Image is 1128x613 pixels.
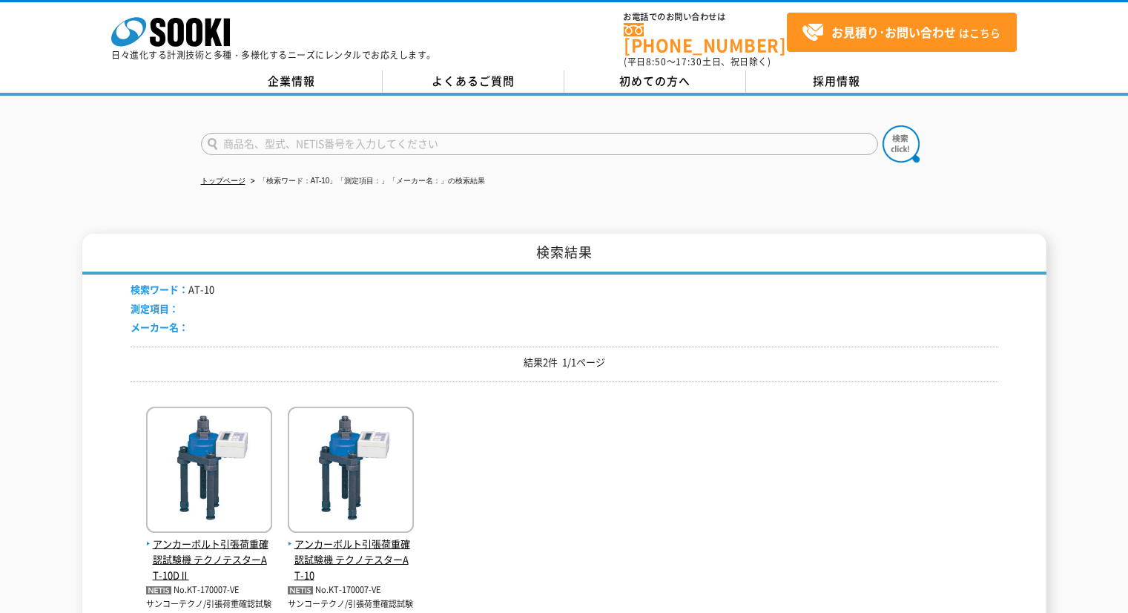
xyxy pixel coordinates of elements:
[201,133,878,155] input: 商品名、型式、NETIS番号を入力してください
[131,320,188,334] span: メーカー名：
[802,22,1000,44] span: はこちら
[646,55,667,68] span: 8:50
[787,13,1017,52] a: お見積り･お問い合わせはこちら
[564,71,746,93] a: 初めての方へ
[624,13,787,22] span: お電話でのお問い合わせは
[131,282,214,298] li: AT-10
[288,583,414,598] p: No.KT-170007-VE
[201,177,245,185] a: トップページ
[248,174,486,189] li: 「検索ワード：AT-10」「測定項目：」「メーカー名：」の検索結果
[676,55,702,68] span: 17:30
[82,234,1046,275] h1: 検索結果
[288,407,414,537] img: テクノテスターAT-10
[624,23,787,53] a: [PHONE_NUMBER]
[131,355,998,370] p: 結果2件 1/1ページ
[624,55,771,68] span: (平日 ～ 土日、祝日除く)
[619,73,690,89] span: 初めての方へ
[131,301,179,315] span: 測定項目：
[146,583,272,598] p: No.KT-170007-VE
[288,521,414,583] a: アンカーボルト引張荷重確認試験機 テクノテスターAT-10
[831,23,956,41] strong: お見積り･お問い合わせ
[201,71,383,93] a: 企業情報
[146,537,272,583] span: アンカーボルト引張荷重確認試験機 テクノテスターAT-10DⅡ
[131,282,188,296] span: 検索ワード：
[746,71,928,93] a: 採用情報
[146,407,272,537] img: テクノテスターAT-10DⅡ
[111,50,436,59] p: 日々進化する計測技術と多種・多様化するニーズにレンタルでお応えします。
[146,598,272,611] p: サンコーテクノ/引張荷重確認試験
[883,125,920,163] img: btn_search.png
[146,521,272,583] a: アンカーボルト引張荷重確認試験機 テクノテスターAT-10DⅡ
[288,598,414,611] p: サンコーテクノ/引張荷重確認試験
[288,537,414,583] span: アンカーボルト引張荷重確認試験機 テクノテスターAT-10
[383,71,564,93] a: よくあるご質問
